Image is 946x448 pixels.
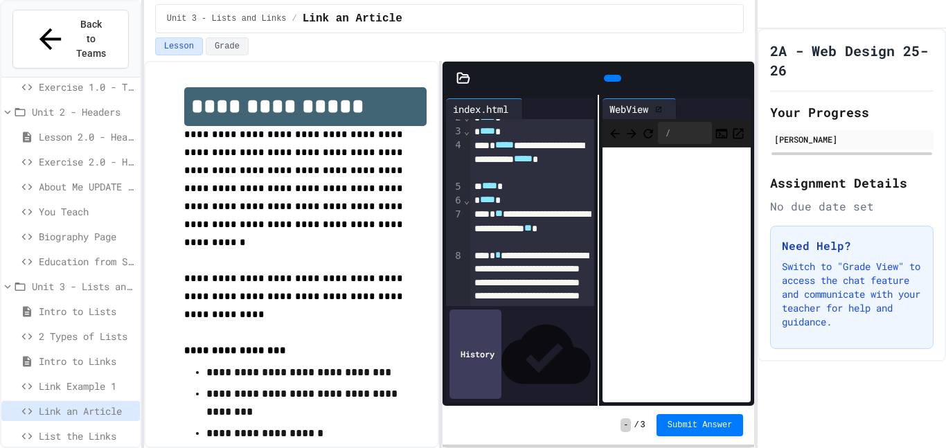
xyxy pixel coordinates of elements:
[155,37,203,55] button: Lesson
[770,198,934,215] div: No due date set
[39,354,134,368] span: Intro to Links
[715,125,729,141] button: Console
[603,102,655,116] div: WebView
[39,229,134,244] span: Biography Page
[463,195,470,206] span: Fold line
[12,10,129,69] button: Back to Teams
[731,125,745,141] button: Open in new tab
[463,111,470,123] span: Fold line
[463,125,470,136] span: Fold line
[75,17,107,61] span: Back to Teams
[770,173,934,192] h2: Assignment Details
[770,102,934,122] h2: Your Progress
[303,10,402,27] span: Link an Article
[641,125,655,141] button: Refresh
[39,254,134,269] span: Education from Scratch
[39,129,134,144] span: Lesson 2.0 - Headers
[446,125,463,138] div: 3
[39,404,134,418] span: Link an Article
[446,208,463,249] div: 7
[774,133,929,145] div: [PERSON_NAME]
[446,249,463,440] div: 8
[39,179,134,194] span: About Me UPDATE with Headers
[446,180,463,194] div: 5
[668,420,733,431] span: Submit Answer
[782,238,922,254] h3: Need Help?
[39,329,134,343] span: 2 Types of Lists
[39,304,134,319] span: Intro to Lists
[657,414,744,436] button: Submit Answer
[603,98,677,119] div: WebView
[167,13,287,24] span: Unit 3 - Lists and Links
[39,379,134,393] span: Link Example 1
[206,37,249,55] button: Grade
[39,204,134,219] span: You Teach
[621,418,631,432] span: -
[446,102,515,116] div: index.html
[446,138,463,180] div: 4
[634,420,639,431] span: /
[39,154,134,169] span: Exercise 2.0 - Header Practice
[603,147,751,403] iframe: Web Preview
[658,122,712,144] div: /
[449,310,501,399] div: History
[292,13,297,24] span: /
[39,80,134,94] span: Exercise 1.0 - Two Truths and a Lie
[32,279,134,294] span: Unit 3 - Lists and Links
[32,105,134,119] span: Unit 2 - Headers
[625,124,639,141] span: Forward
[608,124,622,141] span: Back
[446,194,463,208] div: 6
[446,98,523,119] div: index.html
[770,41,934,80] h1: 2A - Web Design 25-26
[39,429,134,443] span: List the Links
[641,420,645,431] span: 3
[782,260,922,329] p: Switch to "Grade View" to access the chat feature and communicate with your teacher for help and ...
